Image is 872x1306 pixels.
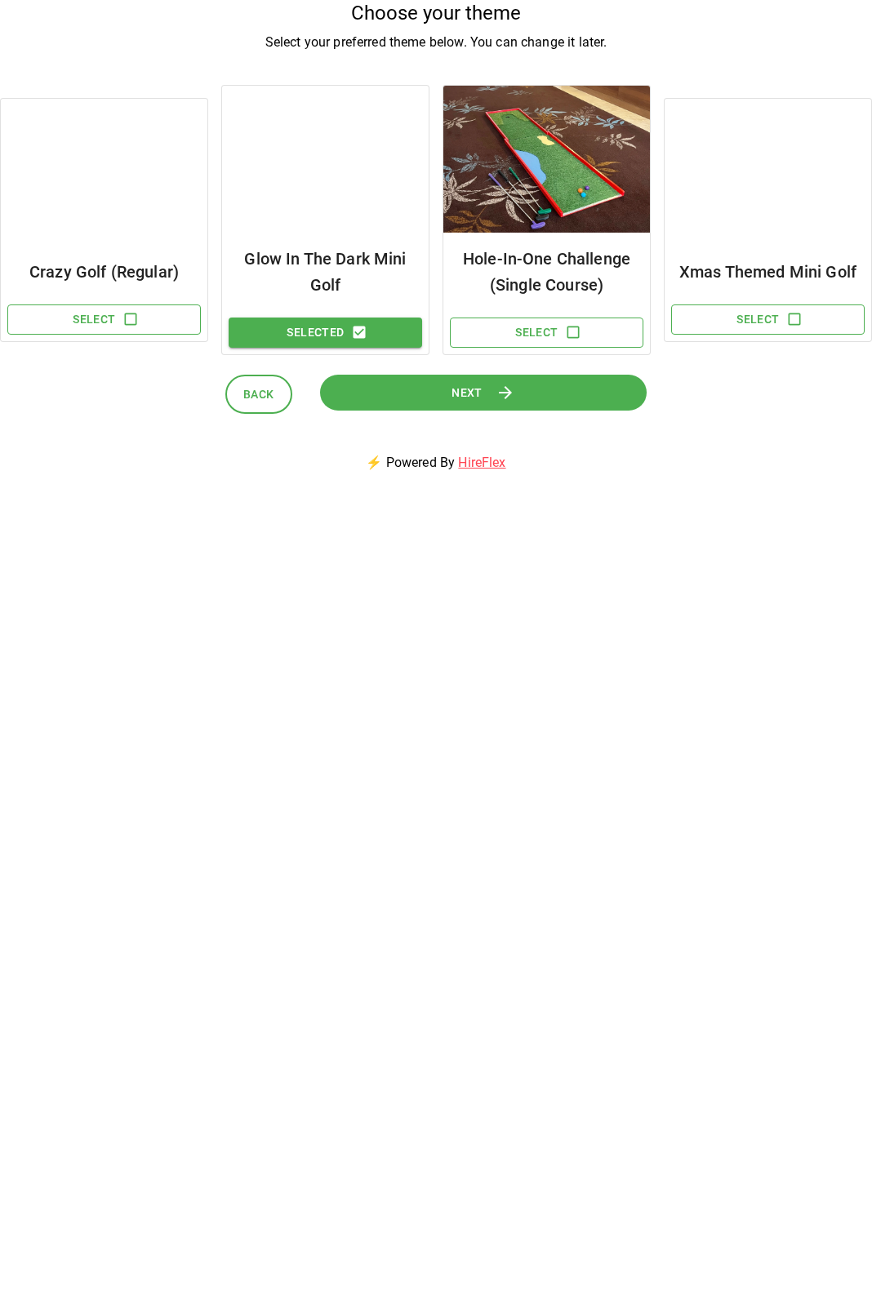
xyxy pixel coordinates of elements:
[450,318,643,348] button: Select
[7,304,201,335] button: Select
[320,375,647,411] button: Next
[678,259,858,285] h6: Xmas Themed Mini Golf
[225,375,292,415] button: Back
[346,433,525,492] p: ⚡ Powered By
[443,86,650,233] img: Package
[243,384,274,405] span: Back
[229,318,422,348] button: Selected
[14,259,194,285] h6: Crazy Golf (Regular)
[671,304,865,335] button: Select
[452,383,483,403] span: Next
[222,86,429,233] img: Package
[456,246,637,298] h6: Hole-In-One Challenge (Single Course)
[1,99,207,246] img: Package
[458,455,505,470] a: HireFlex
[235,246,416,298] h6: Glow In The Dark Mini Golf
[665,99,871,246] img: Package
